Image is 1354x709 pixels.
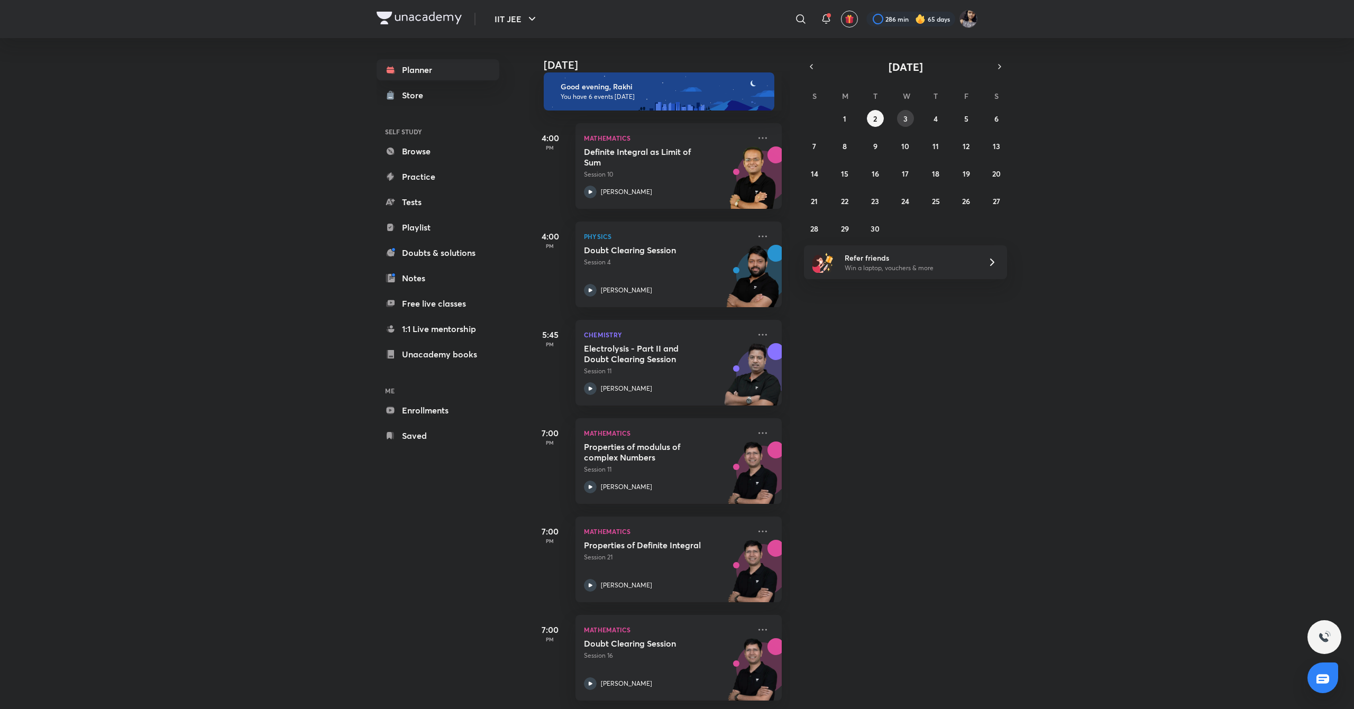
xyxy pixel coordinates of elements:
[377,242,499,263] a: Doubts & solutions
[988,192,1005,209] button: September 27, 2025
[819,59,992,74] button: [DATE]
[377,85,499,106] a: Store
[584,441,716,463] h5: Properties of modulus of complex Numbers
[889,60,923,74] span: [DATE]
[873,114,877,124] abbr: September 2, 2025
[544,72,774,111] img: evening
[488,8,545,30] button: IIT JEE
[377,191,499,213] a: Tests
[584,146,716,168] h5: Definite Integral as Limit of Sum
[934,114,938,124] abbr: September 4, 2025
[584,638,716,649] h5: Doubt Clearing Session
[377,382,499,400] h6: ME
[843,114,846,124] abbr: September 1, 2025
[964,114,968,124] abbr: September 5, 2025
[897,137,914,154] button: September 10, 2025
[867,192,884,209] button: September 23, 2025
[529,636,571,642] p: PM
[897,192,914,209] button: September 24, 2025
[724,441,782,514] img: unacademy
[529,538,571,544] p: PM
[836,110,853,127] button: September 1, 2025
[806,165,823,182] button: September 14, 2025
[529,439,571,446] p: PM
[903,114,908,124] abbr: September 3, 2025
[901,196,909,206] abbr: September 24, 2025
[867,110,884,127] button: September 2, 2025
[601,482,652,492] p: [PERSON_NAME]
[927,110,944,127] button: September 4, 2025
[841,11,858,27] button: avatar
[915,14,926,24] img: streak
[529,525,571,538] h5: 7:00
[810,224,818,234] abbr: September 28, 2025
[584,230,750,243] p: Physics
[377,141,499,162] a: Browse
[377,12,462,24] img: Company Logo
[811,169,818,179] abbr: September 14, 2025
[927,137,944,154] button: September 11, 2025
[377,344,499,365] a: Unacademy books
[377,400,499,421] a: Enrollments
[544,59,792,71] h4: [DATE]
[845,14,854,24] img: avatar
[841,196,848,206] abbr: September 22, 2025
[842,91,848,101] abbr: Monday
[867,165,884,182] button: September 16, 2025
[584,651,750,660] p: Session 16
[601,581,652,590] p: [PERSON_NAME]
[584,245,716,255] h5: Doubt Clearing Session
[377,318,499,339] a: 1:1 Live mentorship
[529,328,571,341] h5: 5:45
[843,141,847,151] abbr: September 8, 2025
[963,141,969,151] abbr: September 12, 2025
[988,137,1005,154] button: September 13, 2025
[964,91,968,101] abbr: Friday
[959,10,977,28] img: Rakhi Sharma
[724,540,782,613] img: unacademy
[836,192,853,209] button: September 22, 2025
[958,110,975,127] button: September 5, 2025
[584,553,750,562] p: Session 21
[584,132,750,144] p: Mathematics
[812,91,817,101] abbr: Sunday
[529,132,571,144] h5: 4:00
[993,141,1000,151] abbr: September 13, 2025
[584,328,750,341] p: Chemistry
[561,82,765,91] h6: Good evening, Rakhi
[872,169,879,179] abbr: September 16, 2025
[584,525,750,538] p: Mathematics
[871,196,879,206] abbr: September 23, 2025
[958,192,975,209] button: September 26, 2025
[529,623,571,636] h5: 7:00
[992,169,1001,179] abbr: September 20, 2025
[897,165,914,182] button: September 17, 2025
[812,141,816,151] abbr: September 7, 2025
[871,224,880,234] abbr: September 30, 2025
[806,137,823,154] button: September 7, 2025
[934,91,938,101] abbr: Thursday
[584,540,716,550] h5: Properties of Definite Integral
[994,91,999,101] abbr: Saturday
[958,137,975,154] button: September 12, 2025
[529,230,571,243] h5: 4:00
[561,93,765,101] p: You have 6 events [DATE]
[902,169,909,179] abbr: September 17, 2025
[806,192,823,209] button: September 21, 2025
[584,257,750,267] p: Session 4
[584,170,750,179] p: Session 10
[584,366,750,376] p: Session 11
[724,343,782,416] img: unacademy
[601,286,652,295] p: [PERSON_NAME]
[836,220,853,237] button: September 29, 2025
[836,165,853,182] button: September 15, 2025
[377,293,499,314] a: Free live classes
[806,220,823,237] button: September 28, 2025
[529,341,571,347] p: PM
[897,110,914,127] button: September 3, 2025
[377,59,499,80] a: Planner
[377,166,499,187] a: Practice
[962,196,970,206] abbr: September 26, 2025
[836,137,853,154] button: September 8, 2025
[932,169,939,179] abbr: September 18, 2025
